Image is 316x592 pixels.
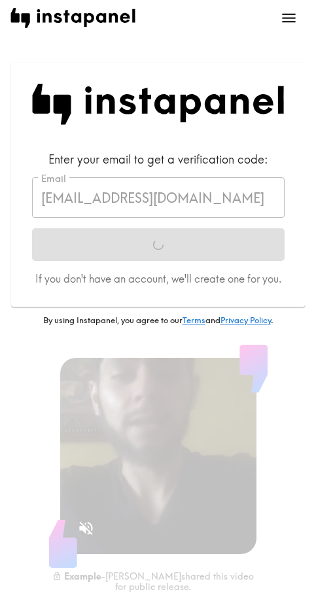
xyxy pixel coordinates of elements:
[11,315,306,326] p: By using Instapanel, you agree to our and .
[183,315,205,325] a: Terms
[72,514,100,542] button: Sound is off
[64,570,101,582] b: Example
[32,151,285,167] div: Enter your email to get a verification code:
[32,271,285,286] p: If you don't have an account, we'll create one for you.
[272,1,306,35] button: open menu
[220,315,271,325] a: Privacy Policy
[10,8,135,28] img: instapanel
[41,171,66,186] label: Email
[32,84,285,125] img: Instapanel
